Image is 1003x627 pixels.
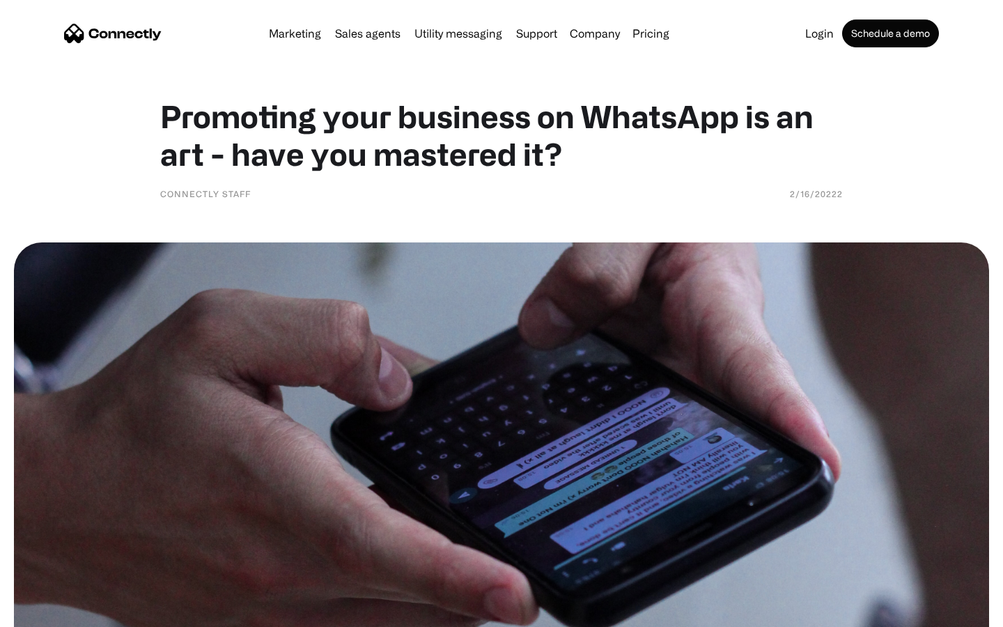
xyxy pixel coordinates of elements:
div: Connectly Staff [160,187,251,201]
h1: Promoting your business on WhatsApp is an art - have you mastered it? [160,98,843,173]
a: Utility messaging [409,28,508,39]
a: Schedule a demo [842,20,939,47]
a: Marketing [263,28,327,39]
a: Support [511,28,563,39]
aside: Language selected: English [14,603,84,622]
div: Company [570,24,620,43]
div: 2/16/20222 [790,187,843,201]
a: Pricing [627,28,675,39]
a: Sales agents [329,28,406,39]
a: Login [800,28,839,39]
ul: Language list [28,603,84,622]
